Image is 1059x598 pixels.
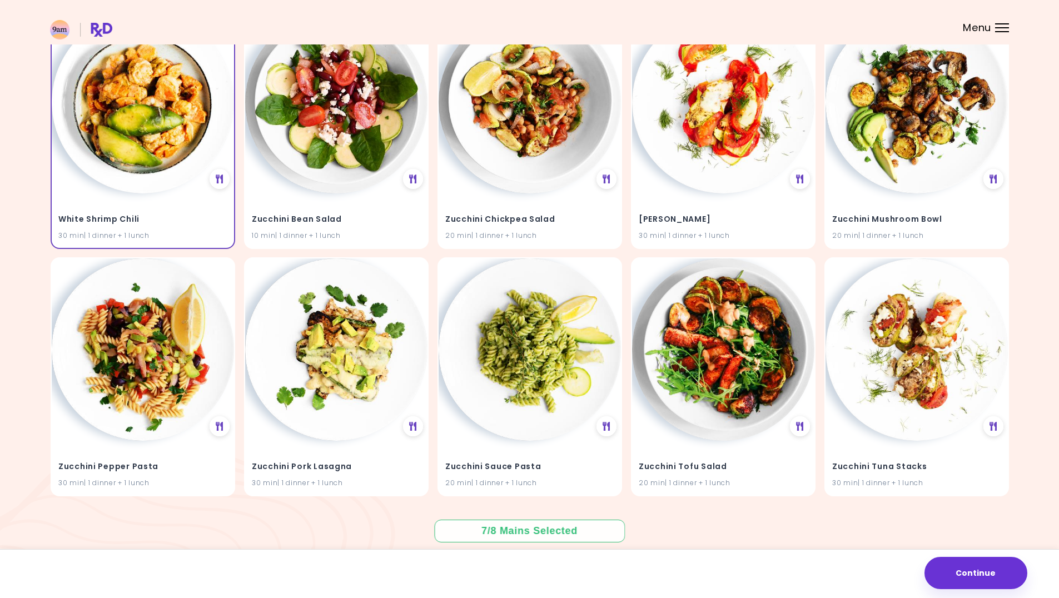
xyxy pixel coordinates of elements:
h4: White Shrimp Chili [58,210,227,228]
div: 20 min | 1 dinner + 1 lunch [832,230,1001,241]
h4: Zucchini Pepper Pasta [58,458,227,476]
div: 20 min | 1 dinner + 1 lunch [445,478,614,489]
div: See Meal Plan [210,169,230,189]
img: RxDiet [50,20,112,39]
h4: Zucchini Chickpea Salad [445,210,614,228]
h4: Zucchini Mushroom Bowl [832,210,1001,228]
span: Menu [963,23,991,33]
div: See Meal Plan [210,416,230,436]
div: See Meal Plan [790,416,810,436]
div: 10 min | 1 dinner + 1 lunch [252,230,421,241]
h4: Zucchini Lasagna [639,210,808,228]
div: 30 min | 1 dinner + 1 lunch [58,230,227,241]
div: 20 min | 1 dinner + 1 lunch [445,230,614,241]
h4: Zucchini Tofu Salad [639,458,808,476]
div: See Meal Plan [596,169,616,189]
div: 30 min | 1 dinner + 1 lunch [252,478,421,489]
div: 30 min | 1 dinner + 1 lunch [639,230,808,241]
div: 20 min | 1 dinner + 1 lunch [639,478,808,489]
div: See Meal Plan [403,169,423,189]
h4: Zucchini Tuna Stacks [832,458,1001,476]
div: See Meal Plan [983,169,1003,189]
div: See Meal Plan [403,416,423,436]
button: Continue [924,557,1027,589]
h4: Zucchini Sauce Pasta [445,458,614,476]
div: See Meal Plan [790,169,810,189]
div: 7 / 8 Mains Selected [474,524,586,538]
h4: Zucchini Pork Lasagna [252,458,421,476]
h4: Zucchini Bean Salad [252,210,421,228]
div: See Meal Plan [596,416,616,436]
div: 30 min | 1 dinner + 1 lunch [832,478,1001,489]
div: See Meal Plan [983,416,1003,436]
div: 30 min | 1 dinner + 1 lunch [58,478,227,489]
